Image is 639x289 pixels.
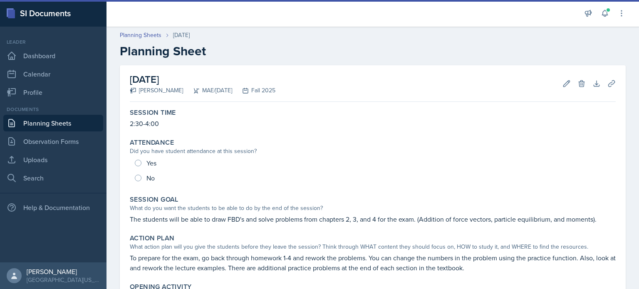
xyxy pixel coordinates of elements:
p: To prepare for the exam, go back through homework 1-4 and rework the problems. You can change the... [130,253,616,273]
div: [PERSON_NAME] [27,267,100,276]
a: Planning Sheets [3,115,103,131]
label: Session Goal [130,195,178,204]
div: [PERSON_NAME] [130,86,183,95]
a: Profile [3,84,103,101]
p: The students will be able to draw FBD's and solve problems from chapters 2, 3, and 4 for the exam... [130,214,616,224]
div: Documents [3,106,103,113]
div: [GEOGRAPHIC_DATA][US_STATE] in [GEOGRAPHIC_DATA] [27,276,100,284]
label: Action Plan [130,234,174,242]
h2: Planning Sheet [120,44,626,59]
label: Attendance [130,138,174,147]
a: Calendar [3,66,103,82]
a: Dashboard [3,47,103,64]
h2: [DATE] [130,72,275,87]
div: Leader [3,38,103,46]
div: Fall 2025 [232,86,275,95]
div: [DATE] [173,31,190,40]
div: What action plan will you give the students before they leave the session? Think through WHAT con... [130,242,616,251]
div: MAE/[DATE] [183,86,232,95]
a: Planning Sheets [120,31,161,40]
label: Session Time [130,109,176,117]
a: Uploads [3,151,103,168]
a: Observation Forms [3,133,103,150]
div: Help & Documentation [3,199,103,216]
p: 2:30-4:00 [130,119,616,128]
div: Did you have student attendance at this session? [130,147,616,156]
div: What do you want the students to be able to do by the end of the session? [130,204,616,212]
a: Search [3,170,103,186]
